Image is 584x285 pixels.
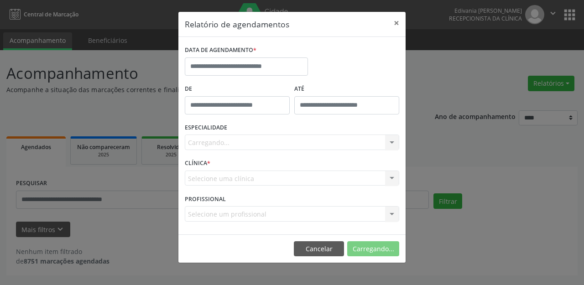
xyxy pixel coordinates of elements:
[185,82,290,96] label: De
[294,241,344,257] button: Cancelar
[347,241,399,257] button: Carregando...
[185,18,289,30] h5: Relatório de agendamentos
[185,156,210,171] label: CLÍNICA
[294,82,399,96] label: ATÉ
[185,192,226,206] label: PROFISSIONAL
[185,121,227,135] label: ESPECIALIDADE
[185,43,256,57] label: DATA DE AGENDAMENTO
[387,12,406,34] button: Close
